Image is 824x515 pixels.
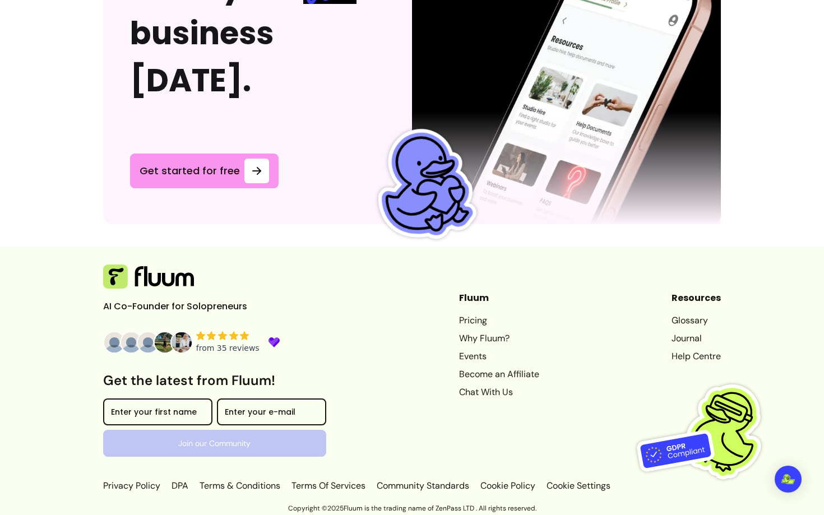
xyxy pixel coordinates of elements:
[637,361,777,502] img: Fluum is GDPR compliant
[225,409,318,420] input: Enter your e-mail
[374,479,471,493] a: Community Standards
[357,119,489,251] img: Fluum Duck sticker
[103,300,271,313] p: AI Co-Founder for Solopreneurs
[103,479,163,493] a: Privacy Policy
[130,154,279,188] a: Get started for free
[478,479,538,493] a: Cookie Policy
[459,350,539,363] a: Events
[459,368,539,381] a: Become an Affiliate
[111,409,205,420] input: Enter your first name
[140,163,240,179] span: Get started for free
[544,479,610,493] p: Cookie Settings
[459,314,539,327] a: Pricing
[775,466,802,493] div: Open Intercom Messenger
[459,291,539,305] header: Fluum
[459,386,539,399] a: Chat With Us
[672,332,721,345] a: Journal
[459,332,539,345] a: Why Fluum?
[103,372,326,389] h3: Get the latest from Fluum!
[672,350,721,363] a: Help Centre
[289,479,368,493] a: Terms Of Services
[672,291,721,305] header: Resources
[197,479,283,493] a: Terms & Conditions
[103,265,194,289] img: Fluum Logo
[169,479,191,493] a: DPA
[672,314,721,327] a: Glossary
